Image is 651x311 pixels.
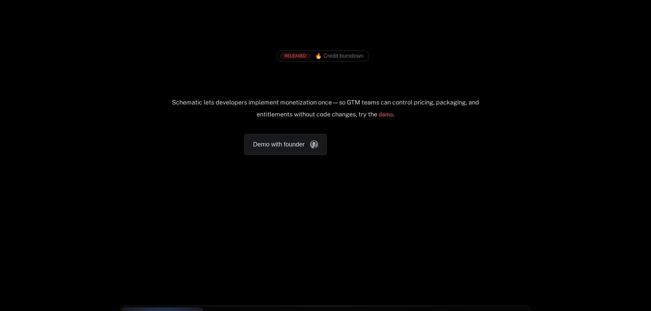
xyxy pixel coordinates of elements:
[244,134,327,155] a: Demo with founder, ,[object Object]
[171,99,480,123] div: Schematic lets developers implement monetization once — so GTM teams can control pricing, packagi...
[315,53,364,59] span: 🔥 Credit burndown
[310,140,318,149] img: Founder
[379,107,393,123] a: demo
[280,53,311,59] div: RELEASED
[280,53,364,59] a: [object Object],[object Object]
